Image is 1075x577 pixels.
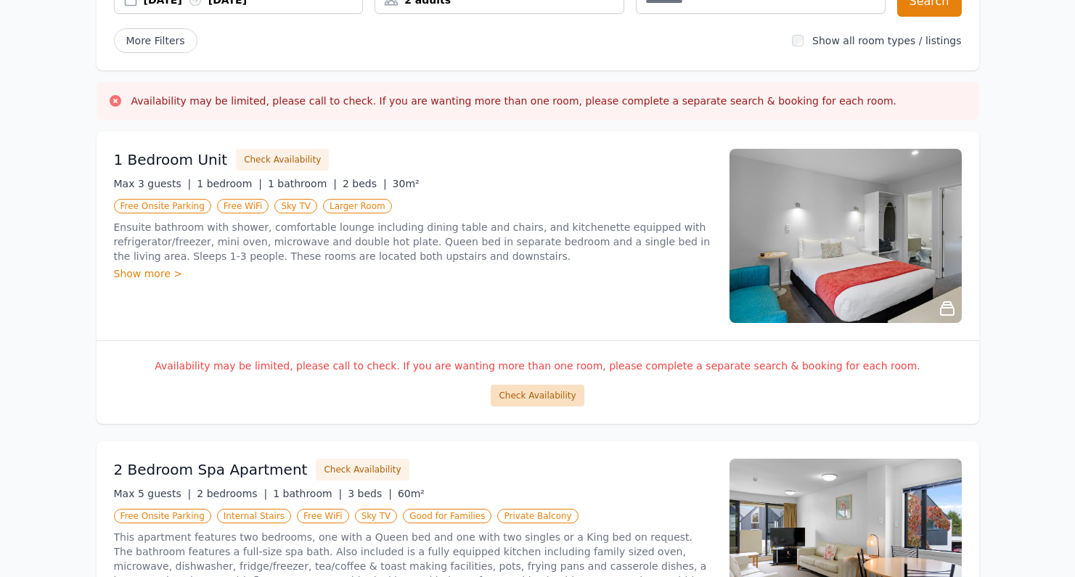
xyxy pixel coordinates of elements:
button: Check Availability [491,385,584,406]
span: Free WiFi [217,199,269,213]
span: 1 bathroom | [268,178,337,189]
span: Free Onsite Parking [114,509,211,523]
label: Show all room types / listings [812,35,961,46]
span: Max 3 guests | [114,178,192,189]
div: Show more > [114,266,712,281]
h3: 2 Bedroom Spa Apartment [114,459,308,480]
span: Good for Families [403,509,491,523]
p: Availability may be limited, please call to check. If you are wanting more than one room, please ... [114,359,962,373]
span: Free WiFi [297,509,349,523]
span: Larger Room [323,199,392,213]
button: Check Availability [316,459,409,480]
span: Free Onsite Parking [114,199,211,213]
span: More Filters [114,28,197,53]
span: 2 bedrooms | [197,488,267,499]
h3: Availability may be limited, please call to check. If you are wanting more than one room, please ... [131,94,897,108]
span: 3 beds | [348,488,392,499]
span: Private Balcony [497,509,578,523]
span: Sky TV [355,509,398,523]
span: 30m² [393,178,420,189]
span: 2 beds | [343,178,387,189]
span: Internal Stairs [217,509,291,523]
span: Max 5 guests | [114,488,192,499]
span: 1 bathroom | [273,488,342,499]
h3: 1 Bedroom Unit [114,150,228,170]
p: Ensuite bathroom with shower, comfortable lounge including dining table and chairs, and kitchenet... [114,220,712,263]
span: 1 bedroom | [197,178,262,189]
button: Check Availability [236,149,329,171]
span: 60m² [398,488,425,499]
span: Sky TV [274,199,317,213]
